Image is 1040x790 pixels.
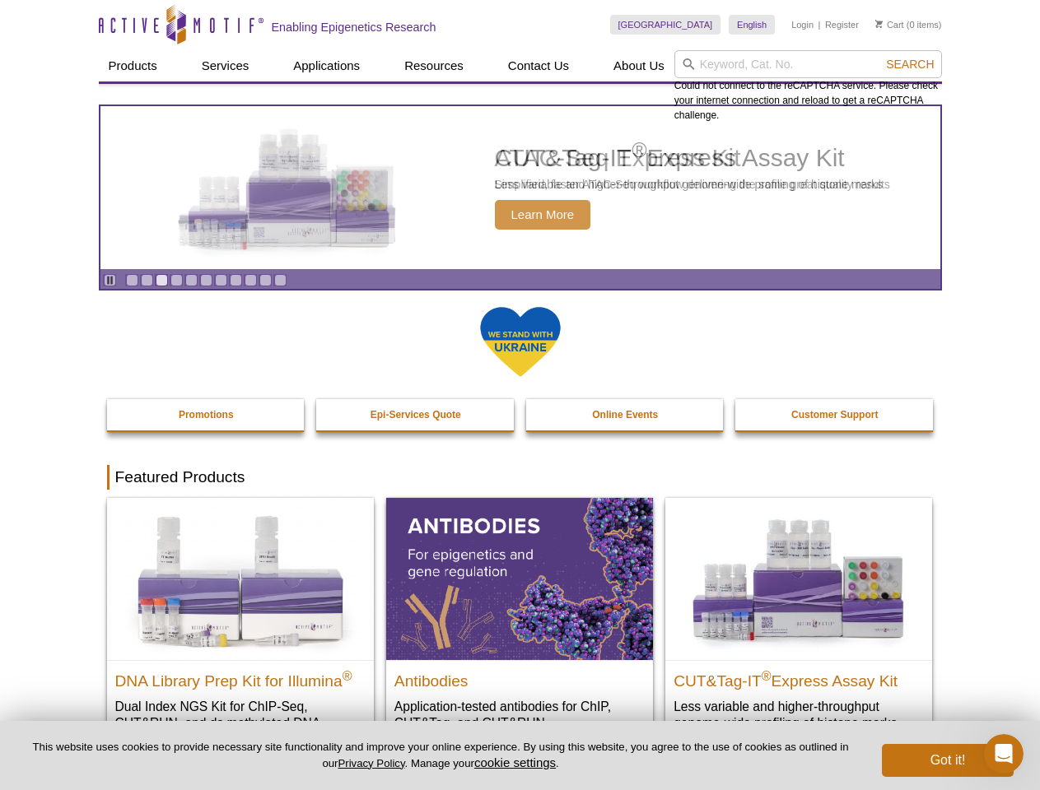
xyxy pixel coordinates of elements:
[115,665,366,690] h2: DNA Library Prep Kit for Illumina
[107,498,374,659] img: DNA Library Prep Kit for Illumina
[386,498,653,747] a: All Antibodies Antibodies Application-tested antibodies for ChIP, CUT&Tag, and CUT&RUN.
[735,399,935,430] a: Customer Support
[107,498,374,764] a: DNA Library Prep Kit for Illumina DNA Library Prep Kit for Illumina® Dual Index NGS Kit for ChIP-...
[153,97,425,278] img: CUT&Tag-IT Express Assay Kit
[141,274,153,286] a: Go to slide 2
[338,757,404,769] a: Privacy Policy
[825,19,859,30] a: Register
[604,50,674,81] a: About Us
[104,274,116,286] a: Toggle autoplay
[610,15,721,35] a: [GEOGRAPHIC_DATA]
[394,665,645,690] h2: Antibodies
[316,399,515,430] a: Epi-Services Quote
[729,15,775,35] a: English
[185,274,198,286] a: Go to slide 5
[674,50,942,123] div: Could not connect to the reCAPTCHA service. Please check your internet connection and reload to g...
[192,50,259,81] a: Services
[283,50,370,81] a: Applications
[674,698,924,732] p: Less variable and higher-throughput genome-wide profiling of histone marks​.
[394,50,473,81] a: Resources
[170,274,183,286] a: Go to slide 4
[272,20,436,35] h2: Enabling Epigenetics Research
[100,106,940,269] article: CUT&Tag-IT Express Assay Kit
[156,274,168,286] a: Go to slide 3
[875,20,883,28] img: Your Cart
[245,274,257,286] a: Go to slide 9
[791,19,814,30] a: Login
[107,465,934,490] h2: Featured Products
[495,177,884,192] p: Less variable and higher-throughput genome-wide profiling of histone marks
[200,274,212,286] a: Go to slide 6
[259,274,272,286] a: Go to slide 10
[818,15,821,35] li: |
[592,409,658,421] strong: Online Events
[665,498,932,659] img: CUT&Tag-IT® Express Assay Kit
[371,409,461,421] strong: Epi-Services Quote
[791,409,878,421] strong: Customer Support
[115,698,366,748] p: Dual Index NGS Kit for ChIP-Seq, CUT&RUN, and ds methylated DNA assays.
[343,668,352,682] sup: ®
[179,409,234,421] strong: Promotions
[882,744,1014,777] button: Got it!
[665,498,932,747] a: CUT&Tag-IT® Express Assay Kit CUT&Tag-IT®Express Assay Kit Less variable and higher-throughput ge...
[100,106,940,269] a: CUT&Tag-IT Express Assay Kit CUT&Tag-IT®Express Assay Kit Less variable and higher-throughput gen...
[495,200,591,230] span: Learn More
[674,50,942,78] input: Keyword, Cat. No.
[474,755,556,769] button: cookie settings
[394,698,645,732] p: Application-tested antibodies for ChIP, CUT&Tag, and CUT&RUN.
[881,57,939,72] button: Search
[762,668,772,682] sup: ®
[632,138,646,161] sup: ®
[274,274,287,286] a: Go to slide 11
[886,58,934,71] span: Search
[674,665,924,690] h2: CUT&Tag-IT Express Assay Kit
[875,19,904,30] a: Cart
[126,274,138,286] a: Go to slide 1
[107,399,306,430] a: Promotions
[479,305,562,379] img: We Stand With Ukraine
[215,274,227,286] a: Go to slide 7
[526,399,725,430] a: Online Events
[875,15,942,35] li: (0 items)
[984,734,1024,774] iframe: Intercom live chat
[26,740,855,771] p: This website uses cookies to provide necessary site functionality and improve your online experie...
[498,50,579,81] a: Contact Us
[386,498,653,659] img: All Antibodies
[230,274,242,286] a: Go to slide 8
[495,146,884,170] h2: CUT&Tag-IT Express Assay Kit
[99,50,167,81] a: Products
